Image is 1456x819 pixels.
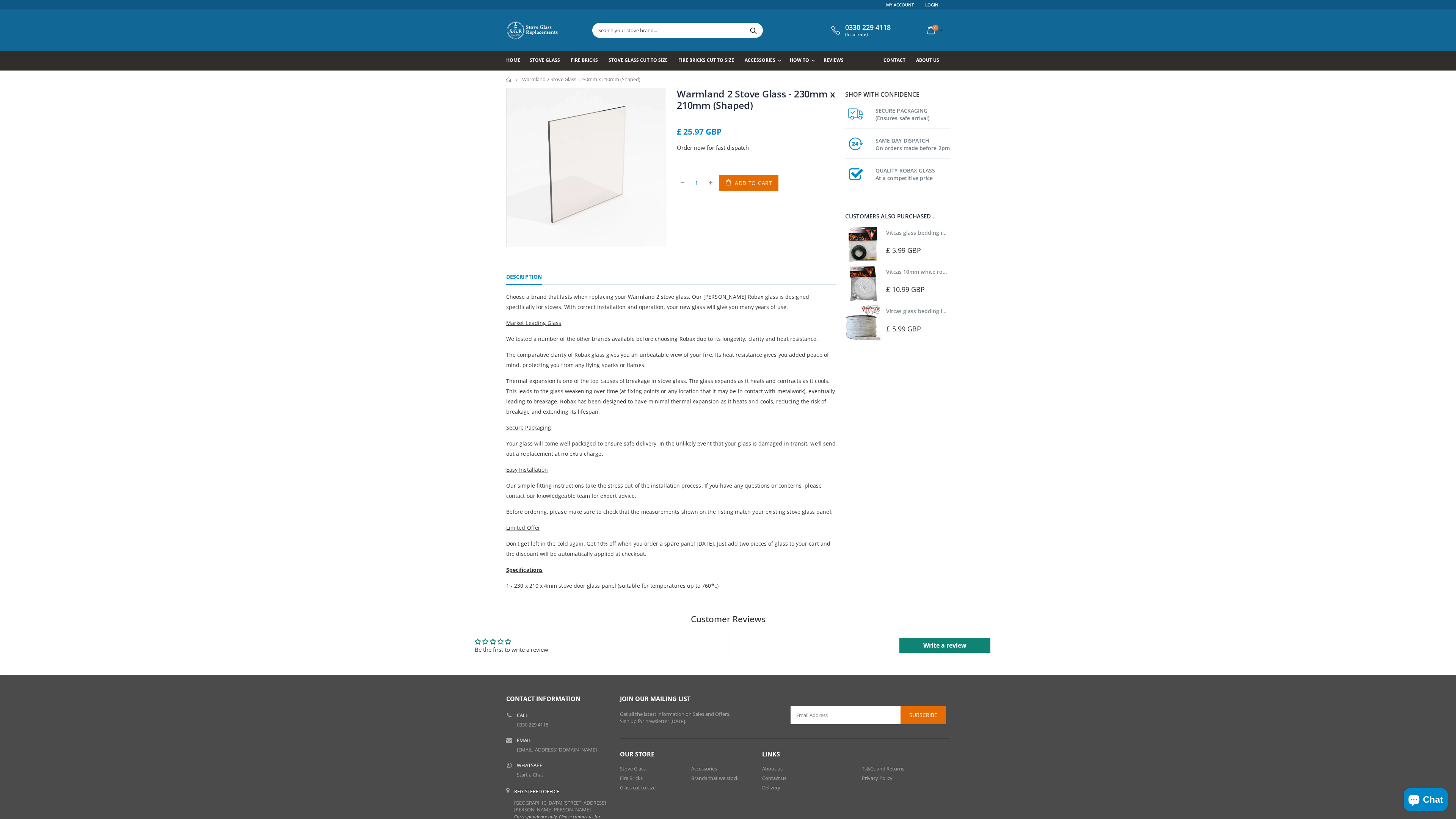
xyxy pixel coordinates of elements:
[762,765,783,772] a: About us
[620,765,646,772] a: Stove Glass
[678,57,734,63] span: Fire Bricks Cut To Size
[517,763,543,768] b: WhatsApp
[932,25,938,31] span: 0
[506,77,512,82] a: Home
[762,750,780,758] span: Links
[677,87,835,111] a: Warmland 2 Stove Glass - 230mm x 210mm (Shaped)
[506,335,818,342] span: We tested a number of the other brands available before choosing Robax due to its longevity, clar...
[845,32,891,37] span: (local rate)
[620,775,643,781] a: Fire Bricks
[620,784,656,791] a: Glass cut to size
[745,23,762,38] button: Search
[506,21,559,40] img: Stove Glass Replacement
[762,784,780,791] a: Delivery
[506,482,822,499] span: Our simple fitting instructions take the stress out of the installation process. If you have any ...
[506,57,520,63] span: Home
[517,771,543,778] a: Start a Chat
[530,57,560,63] span: Stove Glass
[517,738,531,743] b: Email
[593,23,847,38] input: Search your stove brand...
[899,638,990,653] a: Write a review
[790,57,809,63] span: How To
[1401,788,1450,813] inbox-online-store-chat: Shopify online store chat
[530,51,566,71] a: Stove Glass
[506,351,829,369] span: The comparative clarity of Robax glass gives you an unbeatable view of your fire. Its heat resist...
[824,51,849,71] a: Reviews
[886,246,921,255] span: £ 5.99 GBP
[506,293,809,311] span: Choose a brand that lasts when replacing your Warmland 2 stove glass. Our [PERSON_NAME] Robax gla...
[517,746,597,753] a: [EMAIL_ADDRESS][DOMAIN_NAME]
[886,268,1035,275] a: Vitcas 10mm white rope kit - includes rope seal and glue!
[677,126,722,137] span: £ 25.97 GBP
[845,24,891,32] span: 0330 229 4118
[745,51,785,71] a: Accessories
[507,88,665,247] img: squarestoveglass_b848c3e8-f173-4400-9374-4790422352fd_800x_crop_center.webp
[506,377,835,415] span: Thermal expansion is one of the top causes of breakage in stove glass. The glass expands as it he...
[845,305,880,340] img: Vitcas stove glass bedding in tape
[517,713,528,718] b: Call
[719,175,778,191] button: Add to Cart
[762,775,786,781] a: Contact us
[886,229,1028,236] a: Vitcas glass bedding in tape - 2mm x 10mm x 2 meters
[571,51,604,71] a: Fire Bricks
[845,227,880,262] img: Vitcas stove glass bedding in tape
[745,57,775,63] span: Accessories
[916,51,945,71] a: About us
[514,788,559,795] b: Registered Office
[875,105,950,122] h3: SECURE PACKAGING (Ensures safe arrival)
[571,57,598,63] span: Fire Bricks
[824,57,844,63] span: Reviews
[790,51,819,71] a: How To
[691,775,739,781] a: Brands that we stock
[829,24,891,37] a: 0330 229 4118 (local rate)
[620,695,690,703] span: Join our mailing list
[886,308,1047,315] a: Vitcas glass bedding in tape - 2mm x 15mm x 2 meters (White)
[609,51,673,71] a: Stove Glass Cut To Size
[886,285,925,294] span: £ 10.99 GBP
[506,424,551,431] span: Secure Packaging
[6,613,1450,625] h2: Customer Reviews
[883,57,905,63] span: Contact
[506,581,836,591] p: 1 - 230 x 210 x 4mm stove door glass panel (suitable for temperatures up to 760*c)
[875,165,950,182] h3: QUALITY ROBAX GLASS At a competitive price
[506,566,543,573] span: Specifications
[791,706,946,724] input: Email Address
[506,540,830,557] span: Don't get left in the cold again. Get 10% off when you order a spare panel [DATE]. Just add two p...
[735,179,772,187] span: Add to Cart
[517,721,548,728] a: 0330 229 4118
[506,508,833,515] span: Before ordering, please make sure to check that the measurements shown on the listing match your ...
[916,57,939,63] span: About us
[862,765,904,772] a: Ts&Cs and Returns
[691,765,717,772] a: Accessories
[886,324,921,333] span: £ 5.99 GBP
[875,135,950,152] h3: SAME DAY DISPATCH On orders made before 2pm
[678,51,740,71] a: Fire Bricks Cut To Size
[845,90,950,99] p: Shop with confidence
[506,319,561,326] span: Market Leading Glass
[677,143,836,152] p: Order now for fast dispatch
[506,440,836,457] span: Your glass will come well packaged to ensure safe delivery. In the unlikely event that your glass...
[506,524,540,531] span: Limited Offer
[522,76,640,83] span: Warmland 2 Stove Glass - 230mm x 210mm (Shaped)
[845,213,950,219] div: Customers also purchased...
[845,266,880,301] img: Vitcas white rope, glue and gloves kit 10mm
[620,750,654,758] span: Our Store
[620,711,779,725] p: Get all the latest information on Sales and Offers. Sign up for newsletter [DATE].
[901,706,946,724] button: Subscribe
[506,51,526,71] a: Home
[475,646,548,654] div: Be the first to write a review
[506,695,581,703] span: Contact Information
[506,466,548,473] span: Easy Installation
[924,23,945,38] a: 0
[609,57,667,63] span: Stove Glass Cut To Size
[862,775,893,781] a: Privacy Policy
[506,270,542,285] a: Description
[883,51,911,71] a: Contact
